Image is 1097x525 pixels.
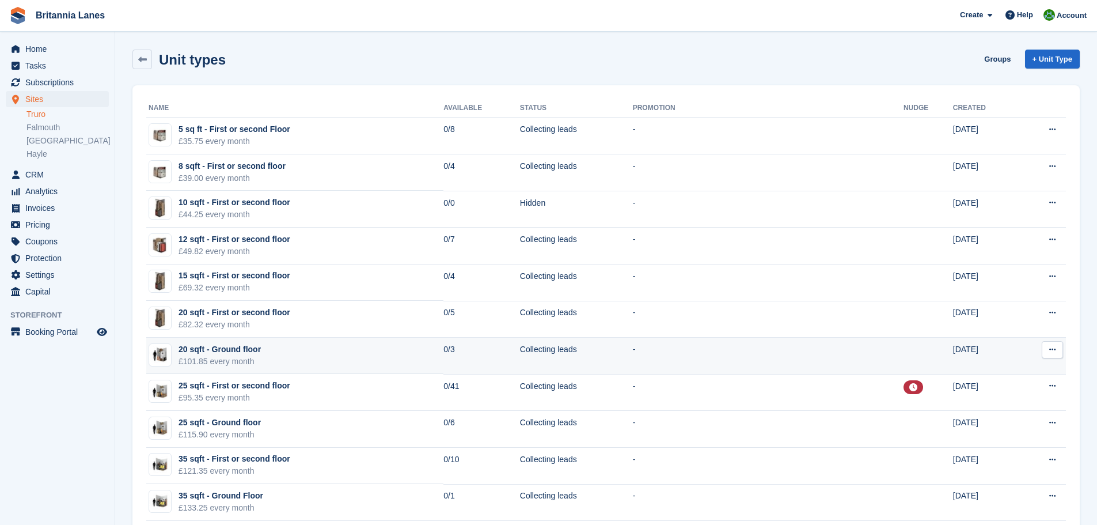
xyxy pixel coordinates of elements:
td: - [633,228,904,265]
a: Britannia Lanes [31,6,109,25]
td: 0/10 [443,448,520,485]
a: menu [6,250,109,266]
div: 25 sqft - First or second floor [179,380,290,392]
td: Collecting leads [520,411,633,448]
a: menu [6,167,109,183]
div: 8 sqft - First or second floor [179,160,286,172]
td: 0/0 [443,191,520,228]
span: Coupons [25,233,94,250]
img: Locker%20Large%20-%20Plain.jpg [149,270,171,292]
span: Analytics [25,183,94,199]
td: [DATE] [953,484,1018,521]
a: menu [6,233,109,250]
img: Locker%20Small%20-%20Plain.jpg [149,124,171,146]
a: menu [6,91,109,107]
a: Groups [980,50,1015,69]
span: Account [1057,10,1087,21]
div: 15 sqft - First or second floor [179,270,290,282]
td: Collecting leads [520,448,633,485]
td: [DATE] [953,411,1018,448]
td: - [633,448,904,485]
div: £95.35 every month [179,392,290,404]
td: 0/6 [443,411,520,448]
a: menu [6,58,109,74]
a: Falmouth [26,122,109,133]
div: 25 sqft - Ground floor [179,417,261,429]
td: - [633,118,904,154]
div: £69.32 every month [179,282,290,294]
td: 0/41 [443,374,520,411]
span: Help [1017,9,1033,21]
div: £39.00 every month [179,172,286,184]
span: Capital [25,284,94,300]
a: menu [6,284,109,300]
div: £82.32 every month [179,319,290,331]
div: £44.25 every month [179,209,290,221]
td: [DATE] [953,118,1018,154]
td: 0/4 [443,265,520,301]
td: - [633,154,904,191]
img: Matt Lane [1043,9,1055,21]
span: Sites [25,91,94,107]
a: Preview store [95,325,109,339]
td: [DATE] [953,301,1018,338]
a: menu [6,267,109,283]
span: Invoices [25,200,94,216]
div: £121.35 every month [179,465,290,477]
img: 35-sqft-unit.jpg [149,493,171,510]
td: Hidden [520,191,633,228]
div: 35 sqft - First or second floor [179,453,290,465]
a: [GEOGRAPHIC_DATA] [26,135,109,146]
td: - [633,338,904,375]
a: + Unit Type [1025,50,1080,69]
td: 0/4 [443,154,520,191]
img: Locker%20Medium%202%20-%20Plain.jpg [149,234,171,256]
td: - [633,411,904,448]
a: menu [6,183,109,199]
div: £115.90 every month [179,429,261,441]
td: Collecting leads [520,338,633,375]
span: Tasks [25,58,94,74]
td: [DATE] [953,448,1018,485]
td: Collecting leads [520,374,633,411]
td: 0/1 [443,484,520,521]
td: Collecting leads [520,301,633,338]
img: 25-sqft-unit.jpg [149,420,171,436]
td: 0/3 [443,338,520,375]
div: 35 sqft - Ground Floor [179,490,263,502]
span: Settings [25,267,94,283]
td: Collecting leads [520,265,633,301]
td: Collecting leads [520,118,633,154]
td: - [633,191,904,228]
a: menu [6,217,109,233]
th: Promotion [633,99,904,118]
td: Collecting leads [520,484,633,521]
span: Booking Portal [25,324,94,340]
td: 0/5 [443,301,520,338]
span: CRM [25,167,94,183]
td: [DATE] [953,374,1018,411]
th: Created [953,99,1018,118]
td: 0/8 [443,118,520,154]
div: 20 sqft - Ground floor [179,343,261,356]
div: 12 sqft - First or second floor [179,233,290,245]
span: Pricing [25,217,94,233]
div: £133.25 every month [179,502,263,514]
span: Create [960,9,983,21]
img: Locker%20Small%20-%20Plain.jpg [149,161,171,183]
img: Locker%20Large%20-%20Plain.jpg [149,197,171,219]
div: 10 sqft - First or second floor [179,197,290,209]
th: Available [443,99,520,118]
a: Hayle [26,149,109,160]
td: - [633,265,904,301]
a: Truro [26,109,109,120]
div: £35.75 every month [179,135,290,148]
img: stora-icon-8386f47178a22dfd0bd8f6a31ec36ba5ce8667c1dd55bd0f319d3a0aa187defe.svg [9,7,26,24]
span: Home [25,41,94,57]
img: 20-sqft-unit.jpg [149,346,171,363]
span: Protection [25,250,94,266]
td: [DATE] [953,338,1018,375]
td: Collecting leads [520,228,633,265]
td: - [633,374,904,411]
td: 0/7 [443,228,520,265]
